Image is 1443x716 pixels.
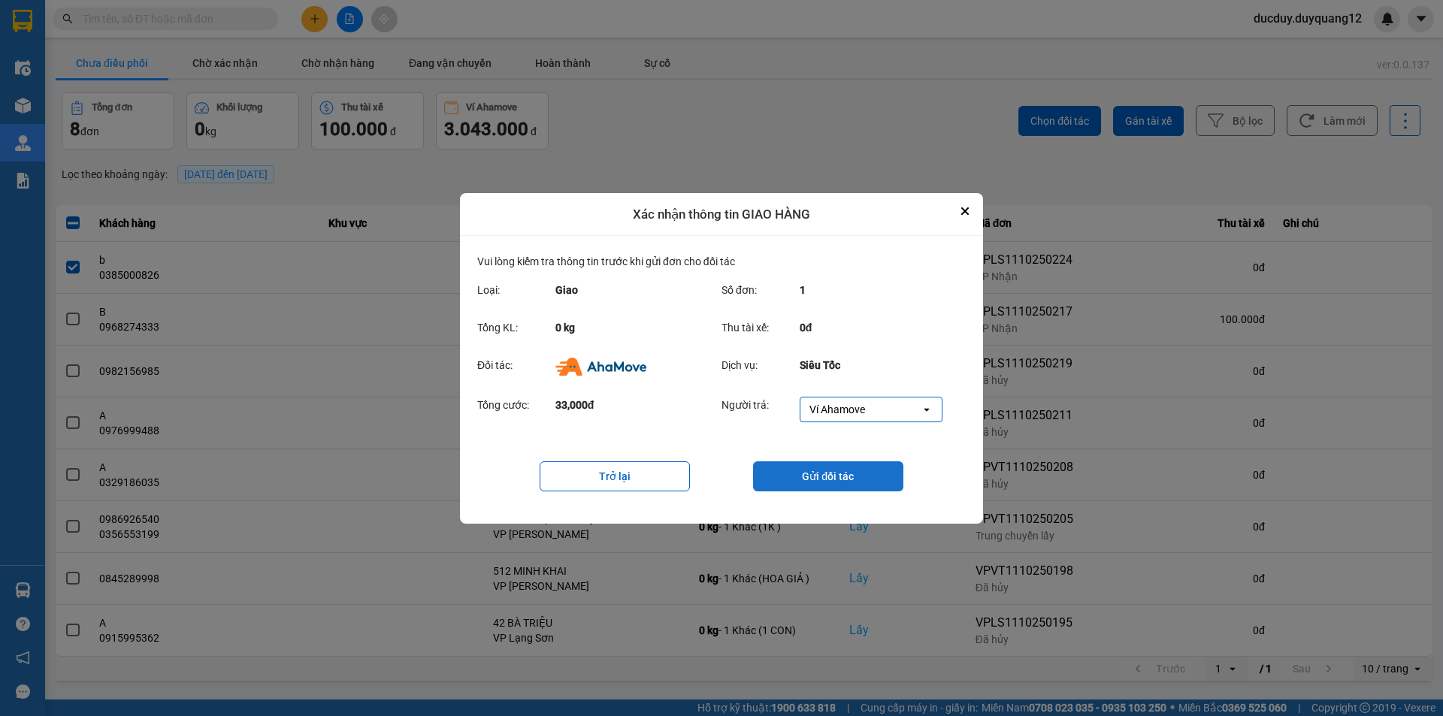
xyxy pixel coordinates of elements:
div: Tổng cước: [477,397,555,422]
div: Người trả: [721,397,800,422]
div: Đối tác: [477,357,555,375]
div: dialog [460,193,983,524]
div: Thu tài xế: [721,319,800,336]
button: Gửi đối tác [753,461,903,491]
img: Ahamove [555,358,646,376]
div: Siêu Tốc [800,357,951,375]
div: Số đơn: [721,282,800,298]
button: Trở lại [540,461,690,491]
svg: open [921,403,933,415]
button: Close [956,202,974,220]
div: Vui lòng kiểm tra thông tin trước khi gửi đơn cho đối tác [477,253,966,276]
div: 33,000đ [555,397,707,422]
div: Ví Ahamove [809,402,865,417]
div: 1 [800,282,951,298]
div: 0đ [800,319,951,336]
div: 0 kg [555,319,707,336]
div: Xác nhận thông tin GIAO HÀNG [460,193,983,237]
div: Giao [555,282,707,298]
div: Loại: [477,282,555,298]
div: Tổng KL: [477,319,555,336]
div: Dịch vụ: [721,357,800,375]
